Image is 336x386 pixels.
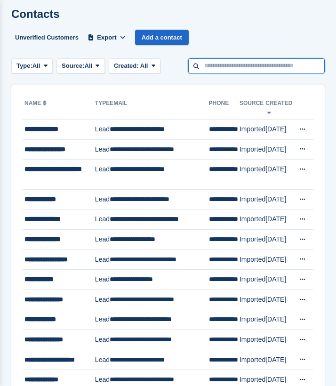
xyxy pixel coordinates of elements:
td: Lead [95,249,110,270]
td: Imported [240,330,265,350]
td: Imported [240,230,265,250]
td: Lead [95,289,110,310]
td: Imported [240,139,265,160]
span: Export [97,33,116,42]
td: Imported [240,270,265,290]
th: Email [110,96,208,120]
a: Created [265,100,292,115]
td: Lead [95,350,110,370]
th: Source [240,96,265,120]
td: [DATE] [265,230,294,250]
td: Lead [95,139,110,160]
td: Imported [240,209,265,230]
td: Lead [95,310,110,330]
span: All [32,61,40,71]
span: All [140,62,148,69]
td: Lead [95,230,110,250]
span: All [85,61,93,71]
td: Lead [95,120,110,140]
th: Phone [209,96,240,120]
td: Imported [240,160,265,190]
td: [DATE] [265,270,294,290]
button: Created: All [109,58,160,74]
button: Export [86,30,128,45]
td: [DATE] [265,350,294,370]
a: Name [24,100,48,106]
td: [DATE] [265,330,294,350]
td: Lead [95,270,110,290]
span: Created: [114,62,139,69]
span: Source: [62,61,84,71]
span: Type: [16,61,32,71]
a: Unverified Customers [11,30,82,45]
h1: Contacts [11,8,60,20]
td: [DATE] [265,289,294,310]
td: [DATE] [265,120,294,140]
td: Imported [240,289,265,310]
td: [DATE] [265,160,294,190]
td: [DATE] [265,209,294,230]
td: [DATE] [265,189,294,209]
td: Imported [240,350,265,370]
td: Imported [240,310,265,330]
td: Lead [95,330,110,350]
td: [DATE] [265,249,294,270]
td: [DATE] [265,310,294,330]
td: [DATE] [265,139,294,160]
td: Lead [95,189,110,209]
a: Add a contact [135,30,189,45]
button: Source: All [56,58,105,74]
td: Imported [240,120,265,140]
button: Type: All [11,58,53,74]
td: Lead [95,160,110,190]
td: Lead [95,209,110,230]
td: Imported [240,189,265,209]
th: Type [95,96,110,120]
td: Imported [240,249,265,270]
